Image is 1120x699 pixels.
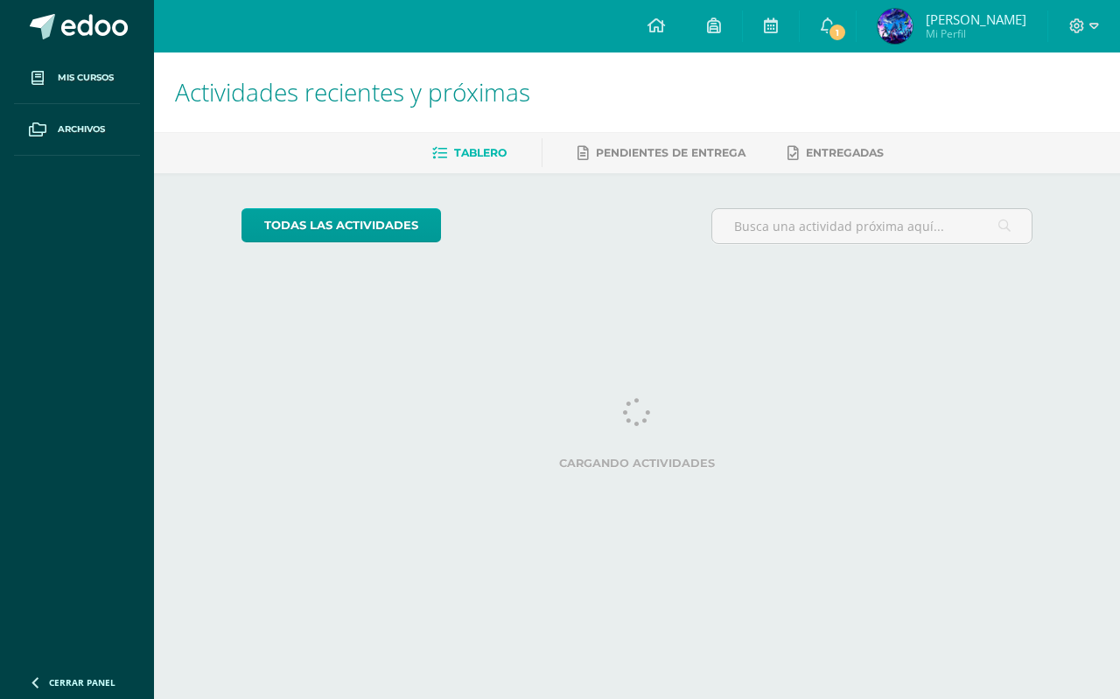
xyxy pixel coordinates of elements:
[806,146,884,159] span: Entregadas
[14,52,140,104] a: Mis cursos
[58,71,114,85] span: Mis cursos
[432,139,507,167] a: Tablero
[828,23,847,42] span: 1
[175,75,530,108] span: Actividades recientes y próximas
[241,457,1033,470] label: Cargando actividades
[454,146,507,159] span: Tablero
[926,10,1026,28] span: [PERSON_NAME]
[14,104,140,156] a: Archivos
[49,676,115,689] span: Cerrar panel
[787,139,884,167] a: Entregadas
[712,209,1032,243] input: Busca una actividad próxima aquí...
[241,208,441,242] a: todas las Actividades
[878,9,913,44] img: 648efb2d30ac57ac0d568396767e17b0.png
[58,122,105,136] span: Archivos
[596,146,745,159] span: Pendientes de entrega
[577,139,745,167] a: Pendientes de entrega
[926,26,1026,41] span: Mi Perfil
